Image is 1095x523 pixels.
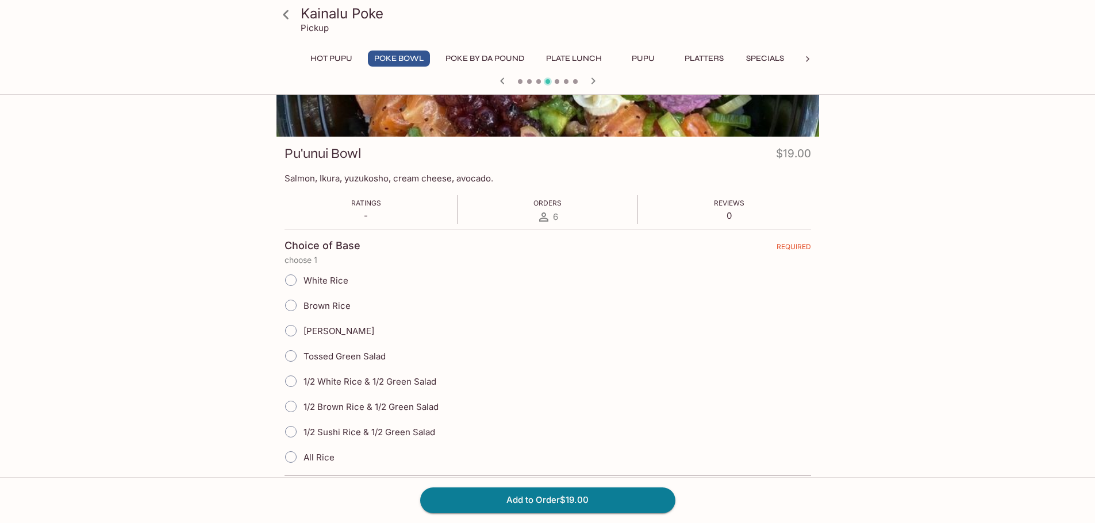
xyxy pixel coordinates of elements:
span: 1/2 White Rice & 1/2 Green Salad [303,376,436,387]
span: Ratings [351,199,381,207]
span: All Rice [303,452,335,463]
p: - [351,210,381,221]
button: Platters [678,51,730,67]
p: 0 [714,210,744,221]
button: Specials [739,51,791,67]
button: HOT PUPU [304,51,359,67]
span: White Rice [303,275,348,286]
button: Poke By Da Pound [439,51,531,67]
h3: Kainalu Poke [301,5,814,22]
span: Tossed Green Salad [303,351,386,362]
p: choose 1 [285,255,811,265]
h4: Choice of Base [285,239,360,252]
span: 1/2 Brown Rice & 1/2 Green Salad [303,401,439,412]
button: Plate Lunch [540,51,608,67]
span: REQUIRED [777,242,811,255]
p: Pickup [301,22,329,33]
h3: Pu'unui Bowl [285,145,362,162]
span: [PERSON_NAME] [303,326,374,336]
span: Brown Rice [303,300,351,311]
button: Poke Bowl [368,51,430,67]
span: 6 [553,211,558,222]
button: Add to Order$19.00 [420,487,675,513]
span: 1/2 Sushi Rice & 1/2 Green Salad [303,427,435,437]
p: Salmon, Ikura, yuzukosho, cream cheese, avocado. [285,173,811,184]
span: Orders [533,199,562,207]
h4: $19.00 [776,145,811,167]
button: Pupu [617,51,669,67]
span: Reviews [714,199,744,207]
